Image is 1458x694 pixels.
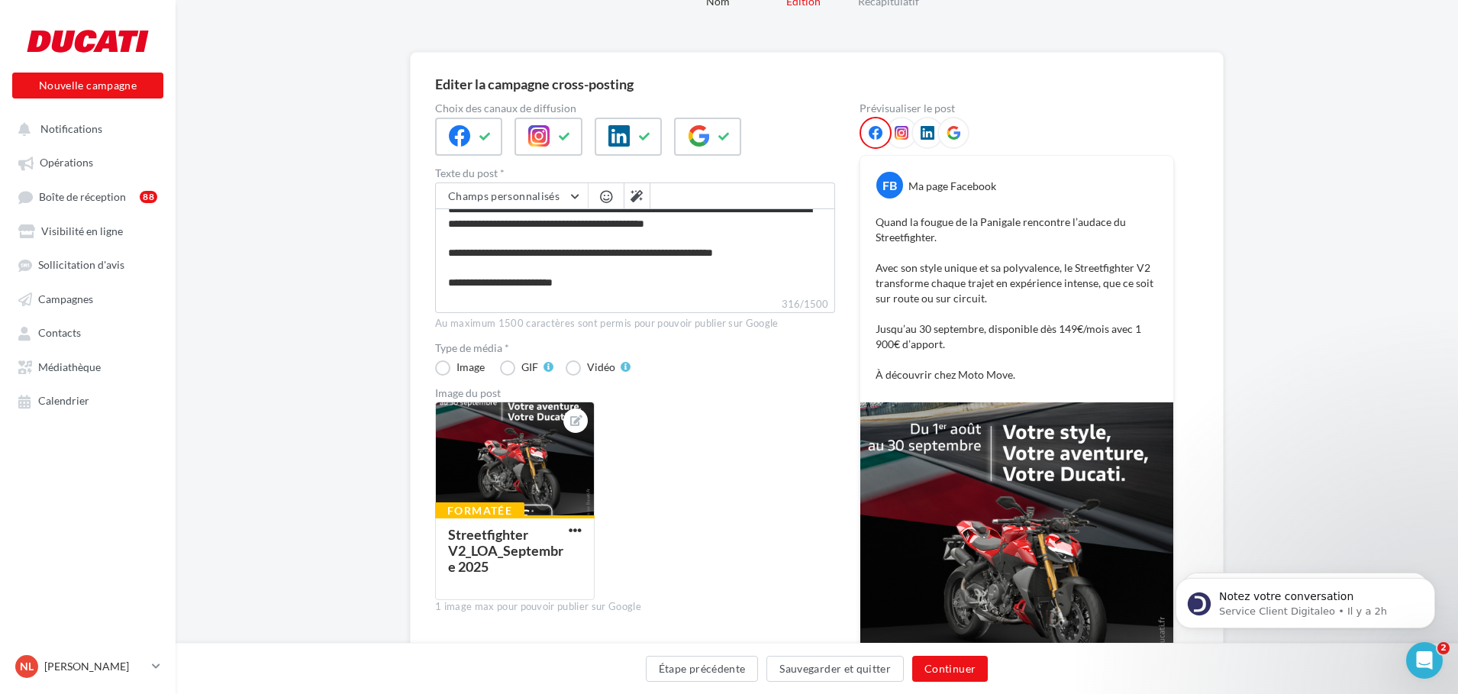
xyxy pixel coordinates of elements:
p: Quand la fougue de la Panigale rencontre l’audace du Streetfighter. Avec son style unique et sa p... [876,215,1158,383]
div: Editer la campagne cross-posting [435,77,634,91]
span: NL [20,659,34,674]
div: GIF [521,362,538,373]
iframe: Intercom live chat [1406,642,1443,679]
div: Image [456,362,485,373]
span: 2 [1437,642,1450,654]
span: Contacts [38,327,81,340]
a: Médiathèque [9,353,166,380]
div: Au maximum 1500 caractères sont permis pour pouvoir publier sur Google [435,317,835,331]
button: Sauvegarder et quitter [766,656,904,682]
p: [PERSON_NAME] [44,659,146,674]
div: Formatée [435,502,524,519]
div: Prévisualiser le post [860,103,1174,114]
div: 88 [140,191,157,203]
button: Notifications [9,115,160,142]
a: Opérations [9,148,166,176]
a: Boîte de réception88 [9,182,166,211]
span: Campagnes [38,292,93,305]
span: Champs personnalisés [448,189,560,202]
button: Continuer [912,656,988,682]
label: Choix des canaux de diffusion [435,103,835,114]
div: 1 image max pour pouvoir publier sur Google [435,600,835,614]
div: FB [876,172,903,199]
label: Texte du post * [435,168,835,179]
iframe: Intercom notifications message [1153,546,1458,653]
button: Nouvelle campagne [12,73,163,98]
button: Étape précédente [646,656,759,682]
a: Visibilité en ligne [9,217,166,244]
label: Type de média * [435,343,835,353]
label: 316/1500 [435,296,835,313]
a: Calendrier [9,386,166,414]
a: NL [PERSON_NAME] [12,652,163,681]
a: Sollicitation d'avis [9,250,166,278]
div: Image du post [435,388,835,399]
span: Opérations [40,157,93,169]
span: Visibilité en ligne [41,224,123,237]
span: Sollicitation d'avis [38,259,124,272]
div: Ma page Facebook [908,179,996,194]
span: Boîte de réception [39,190,126,203]
div: Streetfighter V2_LOA_Septembre 2025 [448,526,563,575]
span: Médiathèque [38,360,101,373]
a: Contacts [9,318,166,346]
span: Notifications [40,122,102,135]
button: Champs personnalisés [436,183,588,209]
a: Campagnes [9,285,166,312]
span: Calendrier [38,395,89,408]
div: Vidéo [587,362,615,373]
